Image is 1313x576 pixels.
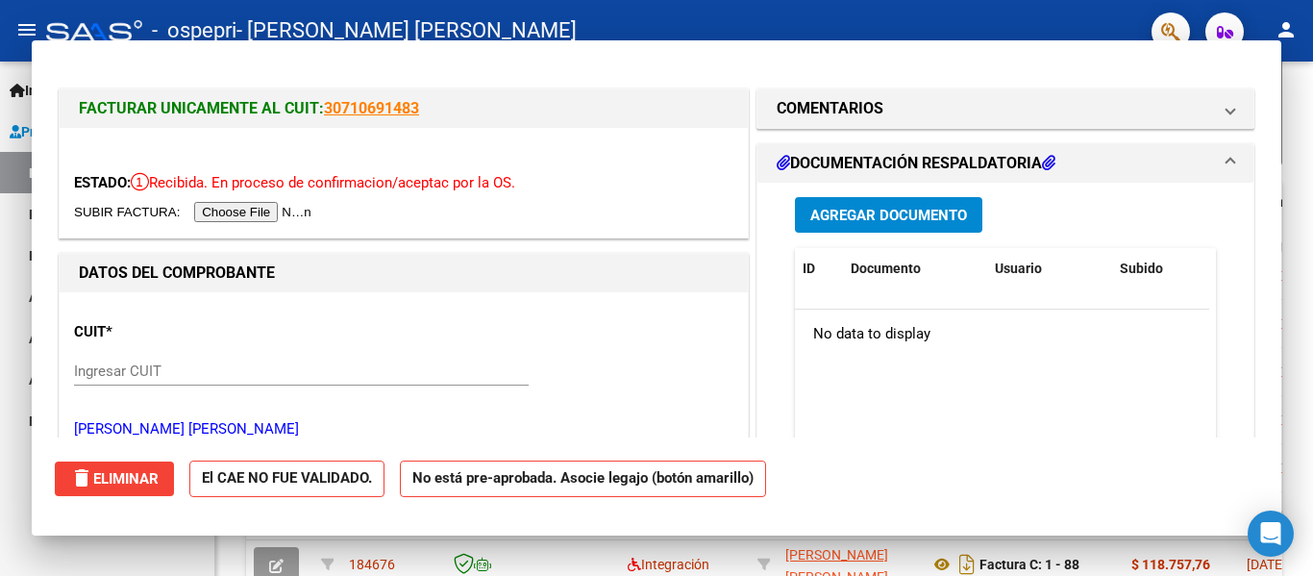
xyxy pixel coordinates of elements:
datatable-header-cell: Acción [1208,248,1304,289]
span: ESTADO: [74,174,131,191]
p: [PERSON_NAME] [PERSON_NAME] [74,418,733,440]
strong: DATOS DEL COMPROBANTE [79,263,275,282]
div: Open Intercom Messenger [1248,511,1294,557]
strong: No está pre-aprobada. Asocie legajo (botón amarillo) [400,461,766,498]
div: No data to display [795,310,1209,358]
p: CUIT [74,321,272,343]
span: Subido [1120,261,1163,276]
h1: COMENTARIOS [777,97,883,120]
datatable-header-cell: ID [795,248,843,289]
datatable-header-cell: Subido [1112,248,1208,289]
strong: El CAE NO FUE VALIDADO. [189,461,384,498]
span: Usuario [995,261,1042,276]
span: Recibida. En proceso de confirmacion/aceptac por la OS. [131,174,515,191]
span: 184676 [349,557,395,572]
strong: $ 118.757,76 [1131,557,1210,572]
datatable-header-cell: Documento [843,248,987,289]
mat-icon: menu [15,18,38,41]
span: - ospepri [152,10,236,52]
button: Eliminar [55,462,174,496]
mat-expansion-panel-header: COMENTARIOS [757,89,1253,128]
span: Prestadores / Proveedores [10,121,185,142]
mat-expansion-panel-header: DOCUMENTACIÓN RESPALDATORIA [757,144,1253,183]
span: Eliminar [70,470,159,488]
span: Integración [628,557,709,572]
strong: Factura C: 1 - 88 [979,557,1079,572]
a: 30710691483 [324,99,419,117]
span: Documento [851,261,921,276]
datatable-header-cell: Usuario [987,248,1112,289]
span: - [PERSON_NAME] [PERSON_NAME] [236,10,577,52]
span: Agregar Documento [810,207,967,224]
mat-icon: person [1275,18,1298,41]
span: FACTURAR UNICAMENTE AL CUIT: [79,99,324,117]
button: Agregar Documento [795,197,982,233]
mat-icon: delete [70,466,93,489]
span: ID [803,261,815,276]
span: [DATE] [1247,557,1286,572]
h1: DOCUMENTACIÓN RESPALDATORIA [777,152,1055,175]
span: Inicio [10,80,59,101]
